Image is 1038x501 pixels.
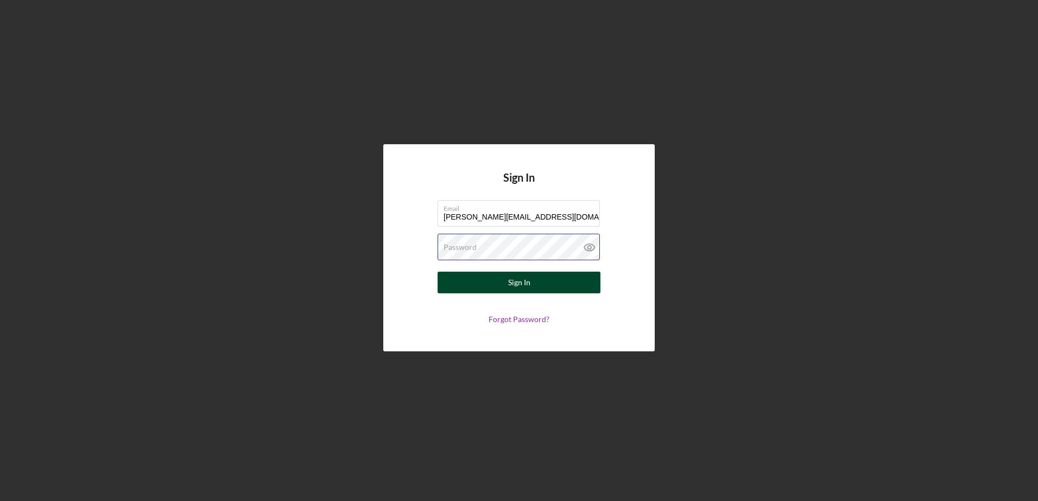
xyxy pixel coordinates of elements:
label: Password [444,243,477,252]
label: Email [444,201,600,213]
h4: Sign In [503,171,535,200]
div: Sign In [508,272,530,293]
button: Sign In [438,272,600,293]
a: Forgot Password? [489,314,549,324]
